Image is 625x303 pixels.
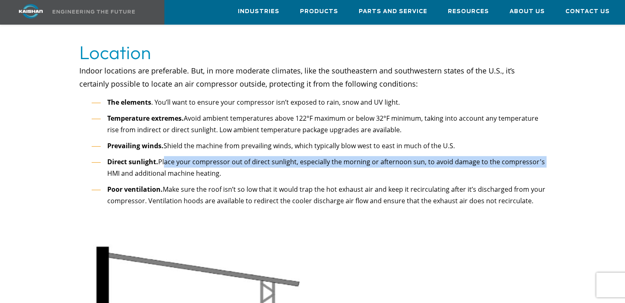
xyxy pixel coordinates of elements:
span: . You’ll want to ensure your compressor isn’t exposed to rain, snow and UV light. [107,98,400,107]
span: Shield the machine from prevailing winds, which typically blow west to east in much of the U.S. [107,141,455,150]
a: Resources [448,0,489,23]
a: Industries [238,0,279,23]
span: Contact Us [565,7,610,16]
span: Avoid ambient temperatures above 122°F maximum or below 32°F minimum, taking into account any tem... [107,114,538,134]
span: Parts and Service [359,7,427,16]
a: About Us [510,0,545,23]
a: Parts and Service [359,0,427,23]
strong: Prevailing winds. [107,141,164,150]
span: About Us [510,7,545,16]
span: Products [300,7,338,16]
a: Contact Us [565,0,610,23]
strong: Temperature extremes. [107,114,184,123]
img: Engineering the future [53,10,135,14]
span: Industries [238,7,279,16]
span: Place your compressor out of direct sunlight, especially the morning or afternoon sun, to avoid d... [107,157,545,178]
strong: The elements [107,98,151,107]
strong: Poor ventilation. [107,185,163,194]
span: Make sure the roof isn’t so low that it would trap the hot exhaust air and keep it recirculating ... [107,185,545,205]
a: Products [300,0,338,23]
p: Indoor locations are preferable. But, in more moderate climates, like the southeastern and southw... [79,64,546,90]
span: Resources [448,7,489,16]
h2: Location [79,41,546,64]
strong: Direct sunlight. [107,157,158,166]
